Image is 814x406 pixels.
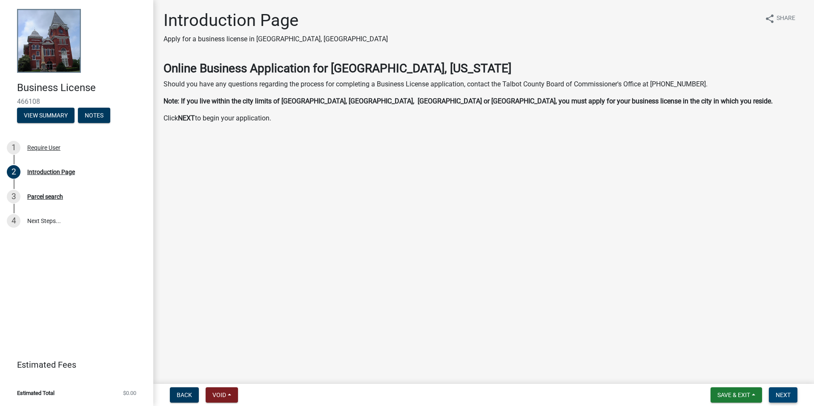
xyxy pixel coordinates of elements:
[17,82,146,94] h4: Business License
[17,112,75,119] wm-modal-confirm: Summary
[7,141,20,154] div: 1
[163,97,773,105] strong: Note: If you live within the city limits of [GEOGRAPHIC_DATA], [GEOGRAPHIC_DATA], [GEOGRAPHIC_DAT...
[163,79,804,89] p: Should you have any questions regarding the process for completing a Business License application...
[717,392,750,398] span: Save & Exit
[17,9,81,73] img: Talbot County, Georgia
[78,108,110,123] button: Notes
[163,34,388,44] p: Apply for a business license in [GEOGRAPHIC_DATA], [GEOGRAPHIC_DATA]
[711,387,762,403] button: Save & Exit
[163,61,511,75] strong: Online Business Application for [GEOGRAPHIC_DATA], [US_STATE]
[765,14,775,24] i: share
[777,14,795,24] span: Share
[123,390,136,396] span: $0.00
[27,194,63,200] div: Parcel search
[17,108,75,123] button: View Summary
[212,392,226,398] span: Void
[27,169,75,175] div: Introduction Page
[170,387,199,403] button: Back
[178,114,195,122] strong: NEXT
[78,112,110,119] wm-modal-confirm: Notes
[7,190,20,203] div: 3
[7,214,20,228] div: 4
[7,165,20,179] div: 2
[163,10,388,31] h1: Introduction Page
[17,97,136,106] span: 466108
[177,392,192,398] span: Back
[163,113,804,123] p: Click to begin your application.
[17,390,54,396] span: Estimated Total
[27,145,60,151] div: Require User
[758,10,802,27] button: shareShare
[206,387,238,403] button: Void
[7,356,140,373] a: Estimated Fees
[769,387,797,403] button: Next
[776,392,791,398] span: Next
